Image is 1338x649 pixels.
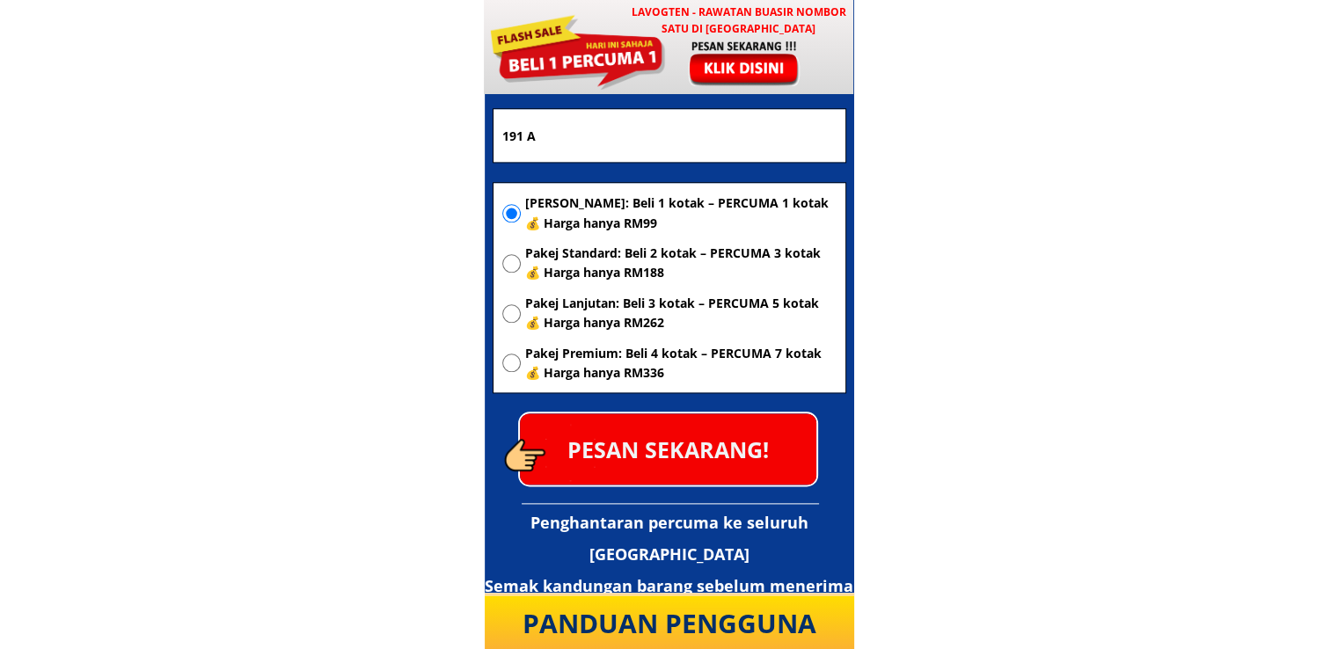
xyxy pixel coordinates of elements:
h3: Penghantaran percuma ke seluruh [GEOGRAPHIC_DATA] Semak kandungan barang sebelum menerima [485,507,854,602]
h3: LAVOGTEN - Rawatan Buasir Nombor Satu di [GEOGRAPHIC_DATA] [623,4,854,37]
input: Alamat [498,109,841,162]
span: Pakej Premium: Beli 4 kotak – PERCUMA 7 kotak 💰 Harga hanya RM336 [525,344,837,383]
p: PESAN SEKARANG! [520,413,816,485]
span: Pakej Standard: Beli 2 kotak – PERCUMA 3 kotak 💰 Harga hanya RM188 [525,244,837,283]
span: Pakej Lanjutan: Beli 3 kotak – PERCUMA 5 kotak 💰 Harga hanya RM262 [525,294,837,333]
span: [PERSON_NAME]: Beli 1 kotak – PERCUMA 1 kotak 💰 Harga hanya RM99 [525,193,837,233]
div: PANDUAN PENGGUNA [499,602,840,645]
